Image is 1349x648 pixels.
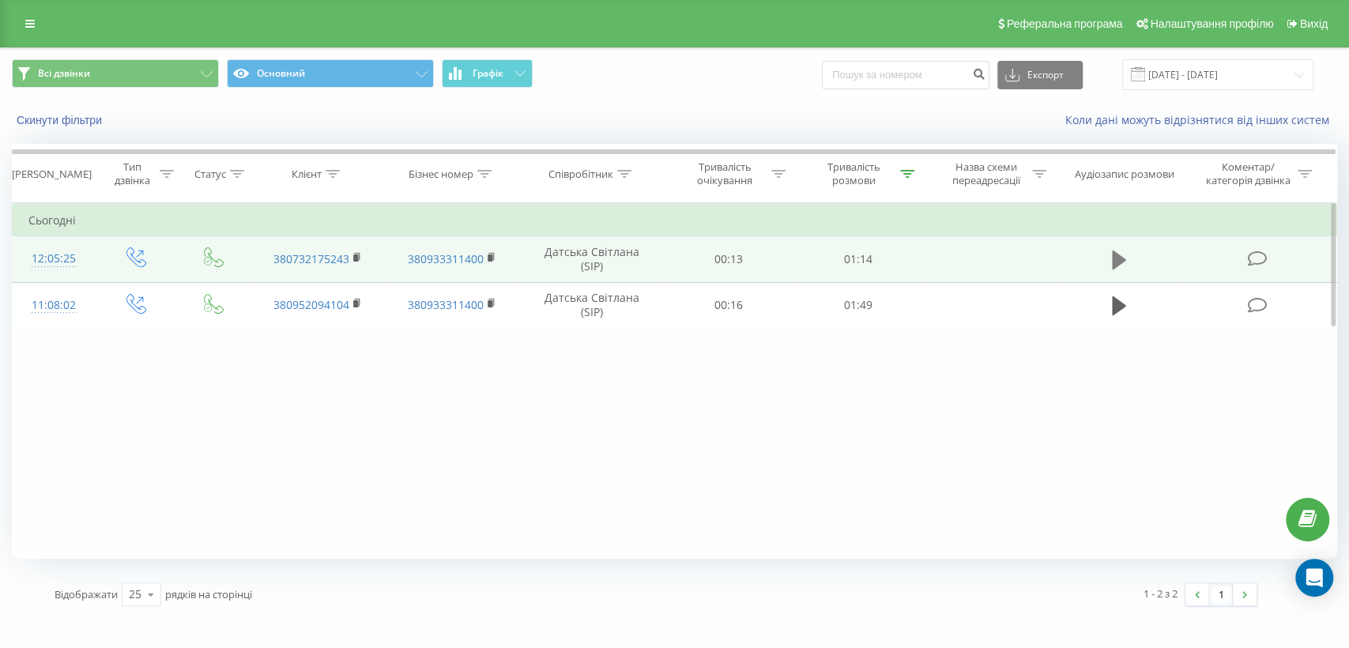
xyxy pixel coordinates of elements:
a: Коли дані можуть відрізнятися вiд інших систем [1065,112,1337,127]
div: Бізнес номер [409,168,473,181]
input: Пошук за номером [822,61,989,89]
button: Скинути фільтри [12,113,110,127]
div: Коментар/категорія дзвінка [1201,160,1294,187]
td: Датська Світлана (SIP) [519,236,664,282]
div: Клієнт [292,168,322,181]
td: Датська Світлана (SIP) [519,282,664,328]
div: Тип дзвінка [109,160,156,187]
span: Налаштування профілю [1150,17,1273,30]
div: [PERSON_NAME] [12,168,92,181]
td: 01:49 [793,282,923,328]
div: Open Intercom Messenger [1295,559,1333,597]
div: 25 [129,586,141,602]
button: Основний [227,59,434,88]
span: рядків на сторінці [165,587,252,601]
div: Співробітник [548,168,613,181]
div: 12:05:25 [28,243,79,274]
a: 380933311400 [408,251,484,266]
a: 380952094104 [273,297,349,312]
td: 00:13 [664,236,793,282]
span: Реферальна програма [1007,17,1123,30]
span: Вихід [1300,17,1328,30]
td: 00:16 [664,282,793,328]
button: Експорт [997,61,1083,89]
a: 1 [1209,583,1233,605]
span: Всі дзвінки [38,67,90,80]
a: 380732175243 [273,251,349,266]
button: Всі дзвінки [12,59,219,88]
a: 380933311400 [408,297,484,312]
div: Тривалість очікування [683,160,767,187]
td: Сьогодні [13,205,1337,236]
span: Відображати [55,587,118,601]
div: 1 - 2 з 2 [1144,586,1178,601]
button: Графік [442,59,533,88]
div: Статус [194,168,226,181]
td: 01:14 [793,236,923,282]
div: 11:08:02 [28,290,79,321]
div: Тривалість розмови [812,160,896,187]
span: Графік [473,68,503,79]
div: Аудіозапис розмови [1075,168,1174,181]
div: Назва схеми переадресації [944,160,1028,187]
